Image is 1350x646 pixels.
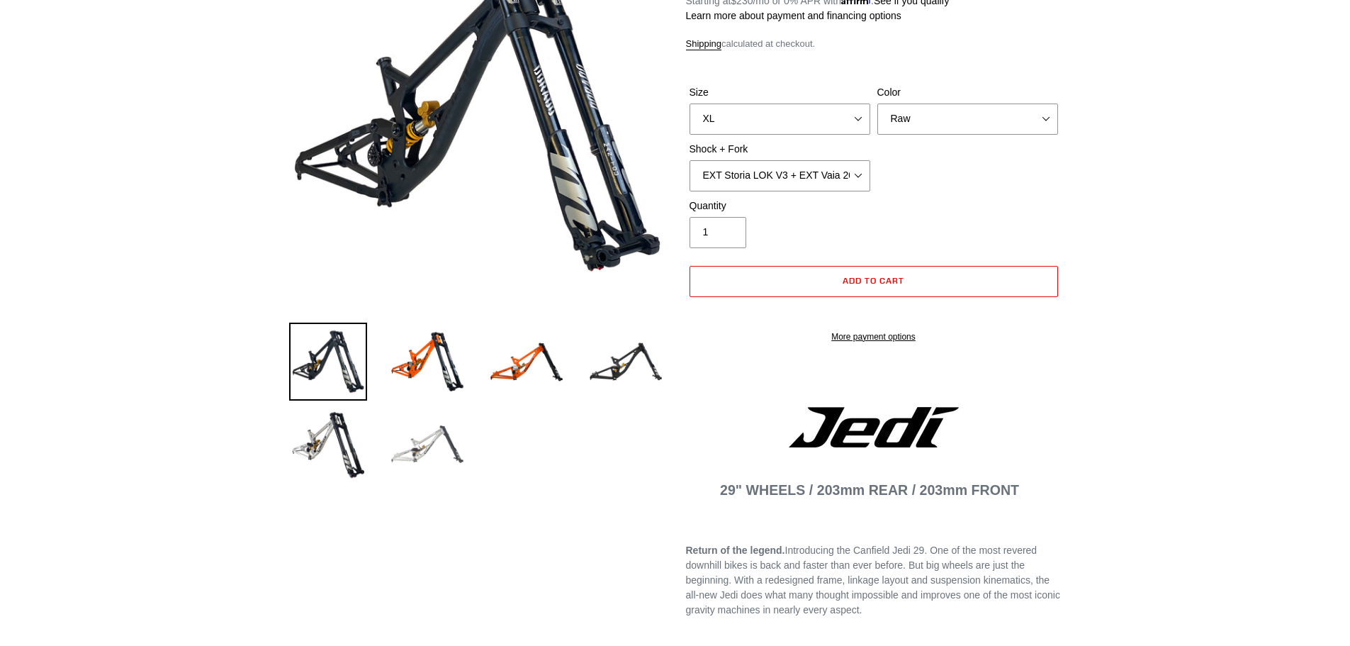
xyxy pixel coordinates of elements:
[690,266,1058,297] button: Add to cart
[289,323,367,401] img: Load image into Gallery viewer, JEDI 29 - Frame, Shock + Fork
[686,37,1062,51] div: calculated at checkout.
[686,10,901,21] a: Learn more about payment and financing options
[720,482,1019,498] span: 29" WHEELS / 203mm REAR / 203mm FRONT
[289,405,367,483] img: Load image into Gallery viewer, JEDI 29 - Frame, Shock + Fork
[690,199,870,213] label: Quantity
[686,38,722,50] a: Shipping
[690,85,870,100] label: Size
[488,323,566,401] img: Load image into Gallery viewer, JEDI 29 - Frame, Shock + Fork
[877,85,1058,100] label: Color
[587,323,665,401] img: Load image into Gallery viewer, JEDI 29 - Frame, Shock + Fork
[686,545,1060,616] span: Introducing the Canfield Jedi 29. One of the most revered downhill bikes is back and faster than ...
[388,405,466,483] img: Load image into Gallery viewer, JEDI 29 - Frame, Shock + Fork
[686,545,785,556] b: Return of the legend.
[388,323,466,401] img: Load image into Gallery viewer, JEDI 29 - Frame, Shock + Fork
[843,275,904,286] span: Add to cart
[690,142,870,157] label: Shock + Fork
[690,330,1058,343] a: More payment options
